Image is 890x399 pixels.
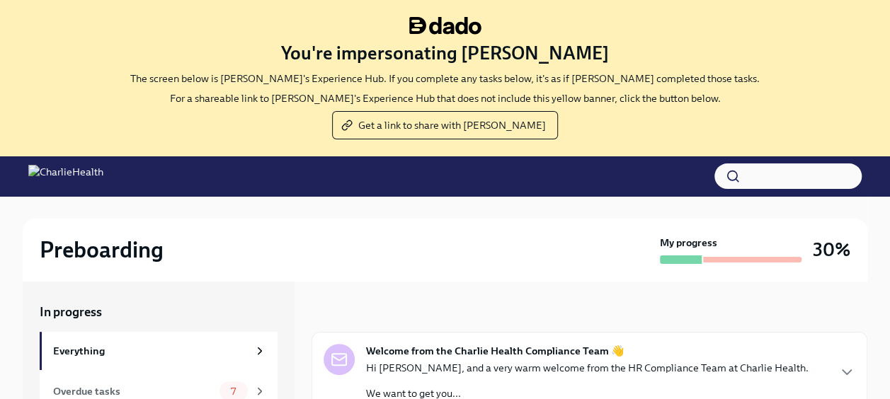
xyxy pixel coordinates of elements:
span: 7 [222,386,244,397]
button: Get a link to share with [PERSON_NAME] [332,111,558,139]
div: In progress [312,303,374,320]
p: For a shareable link to [PERSON_NAME]'s Experience Hub that does not include this yellow banner, ... [170,91,721,105]
h2: Preboarding [40,236,164,264]
a: Everything [40,332,278,370]
div: Overdue tasks [53,383,214,399]
strong: Welcome from the Charlie Health Compliance Team 👋 [366,344,624,358]
p: Hi [PERSON_NAME], and a very warm welcome from the HR Compliance Team at Charlie Health. [366,361,809,375]
a: In progress [40,303,278,320]
div: Everything [53,343,248,359]
img: CharlieHealth [28,165,103,187]
strong: My progress [660,236,717,250]
h3: You're impersonating [PERSON_NAME] [281,40,609,66]
h3: 30% [813,237,850,262]
p: The screen below is [PERSON_NAME]'s Experience Hub. If you complete any tasks below, it's as if [... [130,71,760,86]
span: Get a link to share with [PERSON_NAME] [344,118,546,132]
img: dado [409,17,481,35]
